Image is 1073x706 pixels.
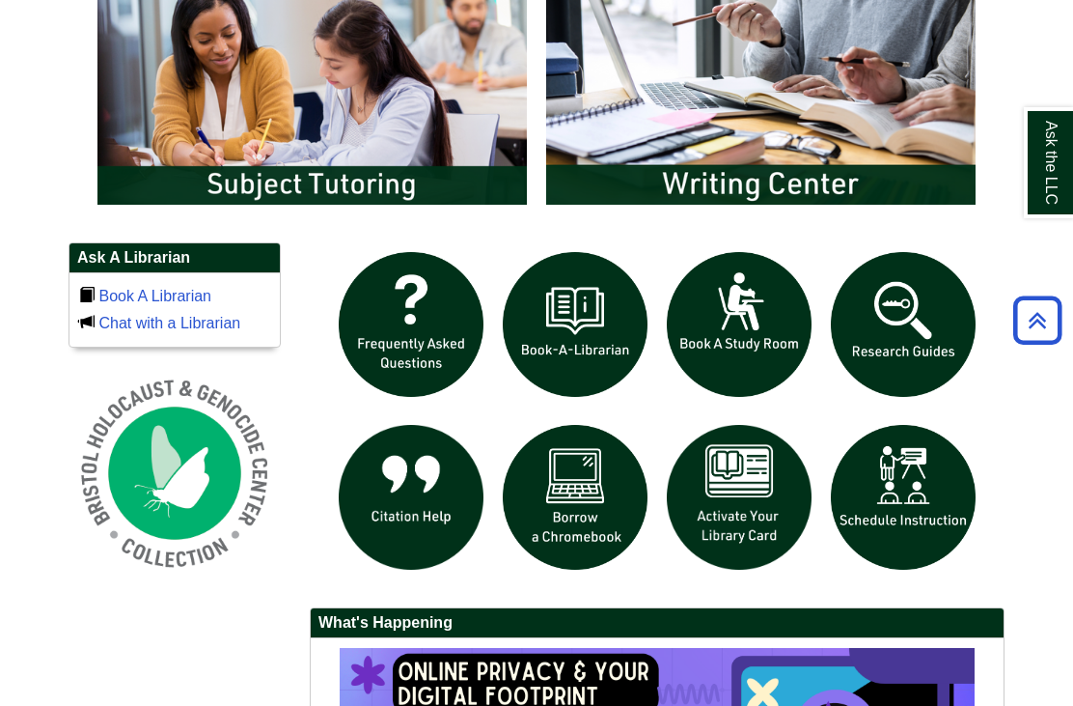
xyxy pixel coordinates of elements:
[821,415,985,579] img: For faculty. Schedule Library Instruction icon links to form.
[657,415,821,579] img: activate Library Card icon links to form to activate student ID into library card
[821,242,985,407] img: Research Guides icon links to research guides web page
[98,315,240,331] a: Chat with a Librarian
[493,415,657,579] img: Borrow a chromebook icon links to the borrow a chromebook web page
[1006,307,1068,333] a: Back to Top
[657,242,821,407] img: book a study room icon links to book a study room web page
[311,608,1004,638] h2: What's Happening
[329,242,985,588] div: slideshow
[493,242,657,407] img: Book a Librarian icon links to book a librarian web page
[329,242,493,407] img: frequently asked questions
[98,288,211,304] a: Book A Librarian
[329,415,493,579] img: citation help icon links to citation help guide page
[69,367,281,579] img: Holocaust and Genocide Collection
[69,243,280,273] h2: Ask A Librarian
